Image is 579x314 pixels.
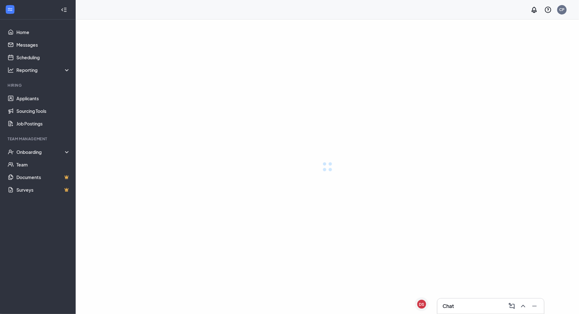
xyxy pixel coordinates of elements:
button: ComposeMessage [506,301,516,311]
div: Reporting [16,67,71,73]
svg: UserCheck [8,149,14,155]
svg: Minimize [531,302,538,310]
button: ChevronUp [518,301,528,311]
div: Onboarding [16,149,71,155]
a: SurveysCrown [16,183,70,196]
svg: ChevronUp [519,302,527,310]
a: Job Postings [16,117,70,130]
svg: QuestionInfo [544,6,552,14]
svg: Collapse [61,7,67,13]
svg: Notifications [530,6,538,14]
svg: WorkstreamLogo [7,6,13,13]
a: DocumentsCrown [16,171,70,183]
a: Team [16,158,70,171]
div: CP [559,7,565,12]
div: Hiring [8,83,69,88]
a: Applicants [16,92,70,105]
svg: ComposeMessage [508,302,516,310]
a: Messages [16,38,70,51]
button: Minimize [529,301,539,311]
a: Sourcing Tools [16,105,70,117]
div: Team Management [8,136,69,142]
a: Scheduling [16,51,70,64]
h3: Chat [443,303,454,310]
svg: Analysis [8,67,14,73]
div: DS [419,302,425,307]
a: Home [16,26,70,38]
